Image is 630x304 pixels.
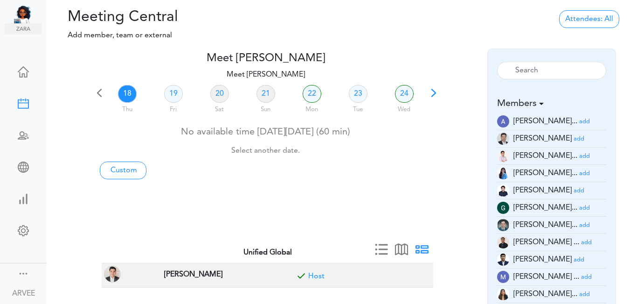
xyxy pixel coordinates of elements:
li: Tax Advisor (mc.talley@unified-accounting.com) [497,269,607,286]
img: zara.png [5,23,42,35]
small: add [579,205,590,211]
li: Tax Supervisor (a.millos@unified-accounting.com) [497,130,607,148]
span: TAX PARTNER at Corona, CA, USA [162,267,225,281]
div: Share Meeting Link [5,162,42,171]
a: add [581,239,592,246]
small: add [574,136,584,142]
li: Tax Supervisor (am.latonio@unified-accounting.com) [497,148,607,165]
a: add [574,256,584,263]
p: Meet [PERSON_NAME] [93,69,438,80]
span: [PERSON_NAME] [513,187,572,194]
h5: Members [497,98,607,109]
li: Tax Manager (a.banaga@unified-accounting.com) [497,113,607,130]
strong: Unified Global [243,249,292,256]
span: [PERSON_NAME]... [513,221,577,229]
a: add [579,152,590,160]
div: View Insights [5,193,42,203]
a: add [579,170,590,177]
img: 2Q== [497,167,509,179]
span: Previous 7 days [93,90,106,103]
img: Unified Global - Powered by TEAMCAL AI [14,5,42,23]
strong: [PERSON_NAME] [164,271,222,278]
li: Tax Manager (c.madayag@unified-accounting.com) [497,165,607,182]
div: Sun [243,101,288,114]
a: 21 [256,85,275,103]
a: Custom [100,162,146,179]
img: t+ebP8ENxXARE3R9ZYAAAAASUVORK5CYII= [497,288,509,300]
div: Schedule Team Meeting [5,130,42,139]
div: Change Settings [5,225,42,234]
li: Tax Admin (e.dayan@unified-accounting.com) [497,182,607,199]
small: add [581,240,592,246]
li: Tax Manager (jm.atienza@unified-accounting.com) [497,234,607,251]
span: [PERSON_NAME]... [513,290,577,298]
img: oYmRaigo6CGHQoVEE68UKaYmSv3mcdPtBqv6mR0IswoELyKVAGpf2awGYjY1lJF3I6BneypHs55I8hk2WCirnQq9SYxiZpiWh... [497,254,509,266]
span: [PERSON_NAME]... [513,170,577,177]
span: [PERSON_NAME]... [513,204,577,212]
div: Show menu and text [18,268,29,277]
a: add [581,273,592,281]
span: [PERSON_NAME]... [513,118,577,125]
img: Z [497,184,509,197]
a: add [579,118,590,125]
small: add [579,170,590,177]
div: Fri [151,101,195,114]
a: 18 [118,85,137,103]
small: add [579,222,590,228]
span: [PERSON_NAME] ... [513,273,579,281]
div: Home [5,66,42,76]
a: add [579,204,590,212]
a: Included for meeting [308,273,325,280]
a: add [579,290,590,298]
span: No available time [DATE][DATE] (60 min) [181,127,350,155]
a: 19 [164,85,183,103]
p: Add member, team or external [54,30,234,41]
img: wEqpdqGJg0NqAAAAABJRU5ErkJggg== [497,202,509,214]
li: Partner (justine.tala@unifiedglobalph.com) [497,251,607,269]
a: add [574,187,584,194]
h4: Meet [PERSON_NAME] [93,52,438,65]
h2: Meeting Central [54,8,234,26]
small: add [579,153,590,159]
a: ARVEE [1,282,46,303]
img: Z [497,150,509,162]
span: Included for meeting [294,271,308,285]
div: Mon [290,101,334,114]
a: 22 [303,85,321,103]
span: [PERSON_NAME] [513,256,572,263]
small: add [581,274,592,280]
img: 9k= [497,133,509,145]
img: E70kTnhEtDRAIGhEjAgBAJGBAiAQNCJGBAiAQMCJGAASESMCBEAgaESMCAEAkYECIBA0IkYECIBAwIkYABIRIwIEQCBoRIwIA... [497,115,509,127]
span: Next 7 days [427,90,440,103]
div: Wed [382,101,426,114]
li: Tax Admin (i.herrera@unified-accounting.com) [497,217,607,234]
a: Attendees: All [559,10,619,28]
input: Search [497,62,607,79]
a: add [574,135,584,142]
a: 23 [349,85,367,103]
div: Create Meeting [5,98,42,107]
li: Tax Manager (g.magsino@unified-accounting.com) [497,199,607,217]
span: [PERSON_NAME] ... [513,239,579,246]
small: add [574,257,584,263]
div: ARVEE [12,288,35,299]
a: Change Settings [5,220,42,243]
a: 24 [395,85,414,103]
img: 2Q== [497,219,509,231]
img: ARVEE FLORES(a.flores@unified-accounting.com, TAX PARTNER at Corona, CA, USA) [104,266,121,283]
img: wOzMUeZp9uVEwAAAABJRU5ErkJggg== [497,271,509,283]
div: Sat [197,101,242,114]
div: Thu [105,101,149,114]
div: Tue [336,101,380,114]
li: Tax Accountant (mc.cabasan@unified-accounting.com) [497,286,607,303]
a: Change side menu [18,268,29,281]
small: add [579,291,590,297]
small: Select another date. [231,147,300,155]
img: 9k= [497,236,509,248]
span: [PERSON_NAME]... [513,152,577,160]
a: 20 [210,85,229,103]
a: add [579,221,590,229]
span: [PERSON_NAME] [513,135,572,142]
